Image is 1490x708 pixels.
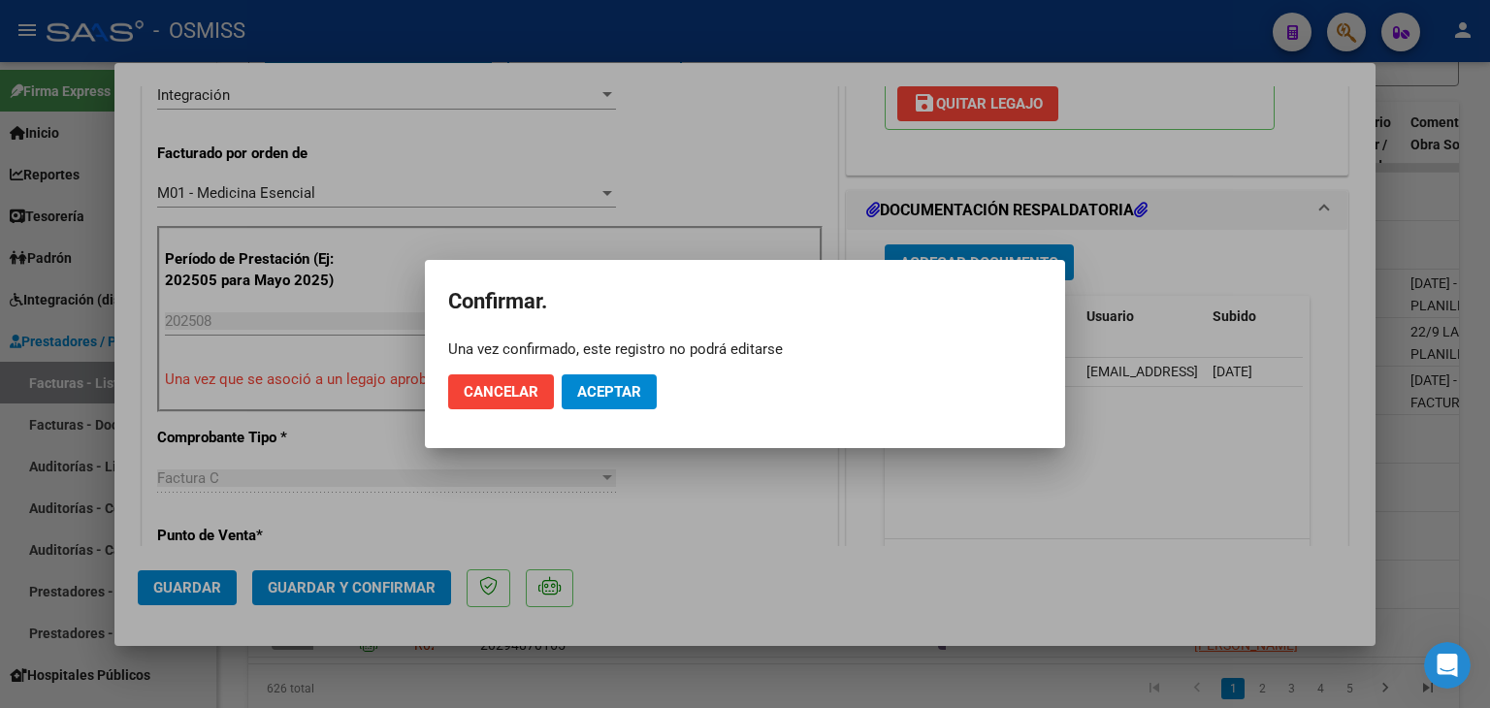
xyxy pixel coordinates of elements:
button: Aceptar [562,374,657,409]
div: Una vez confirmado, este registro no podrá editarse [448,339,1042,359]
button: Cancelar [448,374,554,409]
span: Cancelar [464,383,538,401]
span: Aceptar [577,383,641,401]
iframe: Intercom live chat [1424,642,1471,689]
h2: Confirmar. [448,283,1042,320]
